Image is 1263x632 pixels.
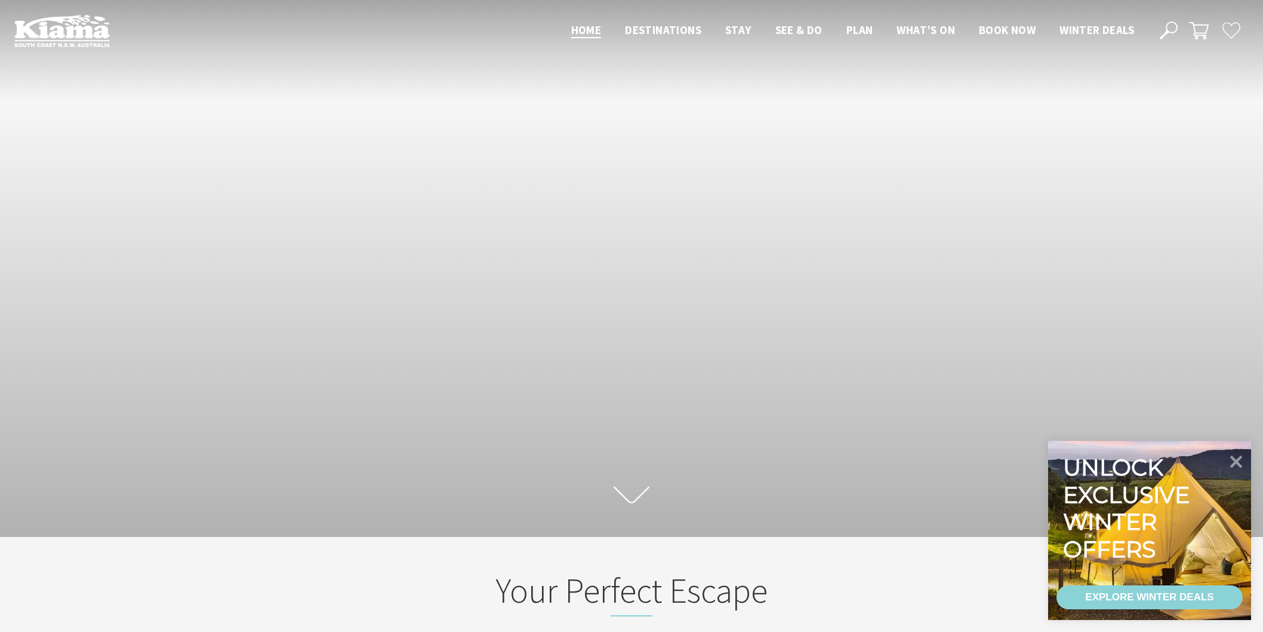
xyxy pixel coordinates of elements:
div: Unlock exclusive winter offers [1063,454,1195,563]
h2: Your Perfect Escape [398,570,865,616]
span: What’s On [897,23,955,37]
img: Kiama Logo [14,14,110,47]
nav: Main Menu [559,21,1146,41]
div: EXPLORE WINTER DEALS [1085,585,1213,609]
span: Winter Deals [1059,23,1134,37]
span: Plan [846,23,873,37]
span: Stay [725,23,751,37]
a: EXPLORE WINTER DEALS [1056,585,1243,609]
span: Destinations [625,23,701,37]
span: See & Do [775,23,823,37]
span: Home [571,23,602,37]
span: Book now [979,23,1036,37]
